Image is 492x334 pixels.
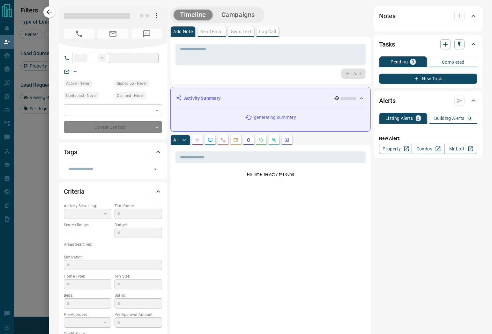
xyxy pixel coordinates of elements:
p: Search Range: [64,222,111,228]
button: Campaigns [215,10,261,20]
p: Add Note [173,29,193,34]
a: Condos [412,144,444,154]
h2: Criteria [64,186,85,197]
svg: Calls [220,137,226,142]
div: Notes [379,8,477,24]
span: Active - Never [66,80,89,87]
a: -- [74,69,77,74]
p: Budget: [115,222,162,228]
p: Motivation: [64,254,162,260]
p: generating summary [254,114,296,121]
div: Alerts [379,93,477,108]
a: Mr.Loft [444,144,477,154]
p: -- - -- [64,228,111,238]
p: Pre-Approved: [64,312,111,317]
p: Completed [442,60,465,64]
p: Actively Searching: [64,203,111,209]
button: Open [151,165,160,174]
svg: Opportunities [272,137,277,142]
h2: Tasks [379,39,395,49]
span: No Email [98,29,128,39]
div: Do Not Contact [64,121,162,133]
div: Tasks [379,37,477,52]
div: Criteria [64,184,162,199]
button: New Task [379,74,477,84]
h2: Tags [64,147,77,157]
svg: Requests [259,137,264,142]
span: Claimed - Never [117,92,144,99]
p: Baths: [115,293,162,298]
svg: Emails [233,137,238,142]
p: New Alert: [379,135,477,142]
p: Timeframe: [115,203,162,209]
h2: Notes [379,11,396,21]
p: All [173,138,178,142]
p: Home Type: [64,273,111,279]
p: 0 [468,116,471,120]
p: Beds: [64,293,111,298]
a: Property [379,144,412,154]
span: Signed up - Never [117,80,147,87]
p: 0 [412,60,414,64]
span: No Number [131,29,162,39]
span: Contacted - Never [66,92,97,99]
svg: Agent Actions [284,137,289,142]
p: Listing Alerts [385,116,413,120]
div: Activity Summary [176,92,365,104]
p: No Timeline Activity Found [175,171,366,177]
span: No Number [64,29,94,39]
svg: Lead Browsing Activity [208,137,213,142]
p: Activity Summary [184,95,220,102]
p: Min Size: [115,273,162,279]
p: Building Alerts [434,116,465,120]
p: Pre-Approval Amount: [115,312,162,317]
p: Areas Searched: [64,242,162,247]
h2: Alerts [379,96,396,106]
div: Tags [64,144,162,160]
p: 0 [417,116,420,120]
button: Timeline [174,10,212,20]
svg: Notes [195,137,200,142]
svg: Listing Alerts [246,137,251,142]
p: Pending [391,60,408,64]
